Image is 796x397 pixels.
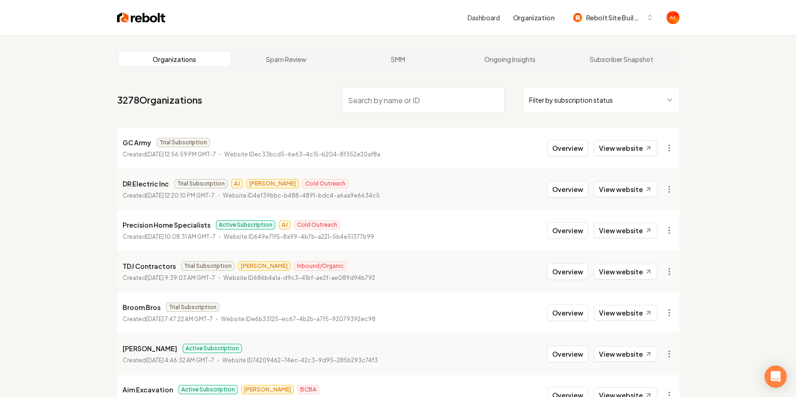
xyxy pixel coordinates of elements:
[238,261,290,271] span: [PERSON_NAME]
[146,316,213,323] time: [DATE] 7:47:22 AM GMT-7
[123,343,177,354] p: [PERSON_NAME]
[547,181,588,198] button: Overview
[224,232,374,242] p: Website ID 649e71f5-8a99-4b7b-a221-5b4e51377b99
[223,191,380,200] p: Website ID 4ef39bbc-b488-4891-bdc4-a6aa9e6634c5
[146,274,215,281] time: [DATE] 9:39:03 AM GMT-7
[342,87,505,113] input: Search by name or ID
[117,11,166,24] img: Rebolt Logo
[297,385,319,394] span: BCBA
[123,232,216,242] p: Created
[123,384,173,395] p: Aim Excavation
[146,151,216,158] time: [DATE] 12:56:59 PM GMT-7
[123,191,215,200] p: Created
[216,220,275,230] span: Active Subscription
[174,179,228,188] span: Trial Subscription
[123,273,215,283] p: Created
[594,181,657,197] a: View website
[294,261,346,271] span: Inbound/Organic
[123,219,210,230] p: Precision Home Specialists
[123,178,169,189] p: DR Electric Inc
[547,346,588,362] button: Overview
[666,11,679,24] img: Avan Fahimi
[231,179,243,188] span: AJ
[342,52,454,67] a: SMM
[547,222,588,239] button: Overview
[223,273,375,283] p: Website ID 686b4a1a-d9c3-41bf-ae2f-ae089d94b792
[765,366,787,388] div: Open Intercom Messenger
[146,357,214,364] time: [DATE] 4:46:32 AM GMT-7
[594,140,657,156] a: View website
[566,52,678,67] a: Subscriber Snapshot
[181,261,234,271] span: Trial Subscription
[166,303,219,312] span: Trial Subscription
[123,261,176,272] p: TDJ Contractors
[123,302,160,313] p: Broom Bros
[468,13,500,22] a: Dashboard
[146,192,215,199] time: [DATE] 12:20:10 PM GMT-7
[224,150,380,159] p: Website ID ec33bcd5-6e63-4c15-b204-8f352e20af8a
[547,304,588,321] button: Overview
[241,385,294,394] span: [PERSON_NAME]
[594,223,657,238] a: View website
[230,52,342,67] a: Spam Review
[586,13,642,23] span: Rebolt Site Builder
[119,52,231,67] a: Organizations
[123,150,216,159] p: Created
[123,137,151,148] p: GC Army
[547,263,588,280] button: Overview
[183,344,242,353] span: Active Subscription
[507,9,560,26] button: Organization
[302,179,348,188] span: Cold Outreach
[247,179,299,188] span: [PERSON_NAME]
[179,385,238,394] span: Active Subscription
[117,93,202,106] a: 3278Organizations
[594,305,657,321] a: View website
[594,264,657,279] a: View website
[294,220,340,230] span: Cold Outreach
[123,356,214,365] p: Created
[594,346,657,362] a: View website
[221,315,376,324] p: Website ID e6b33125-ec67-4b2b-a7f5-92079392ec98
[146,233,216,240] time: [DATE] 10:08:31 AM GMT-7
[666,11,679,24] button: Open user button
[454,52,566,67] a: Ongoing Insights
[573,13,582,22] img: Rebolt Site Builder
[222,356,378,365] p: Website ID 74209462-74ec-42c3-9d95-285b293c74f3
[157,138,210,147] span: Trial Subscription
[123,315,213,324] p: Created
[547,140,588,156] button: Overview
[279,220,290,230] span: AJ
